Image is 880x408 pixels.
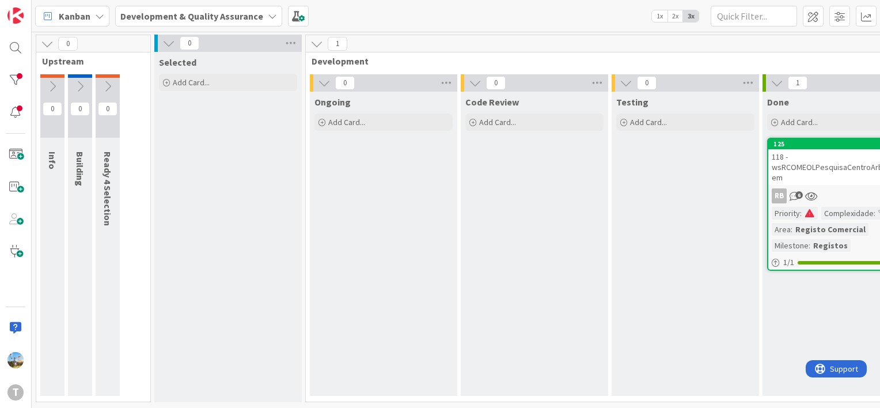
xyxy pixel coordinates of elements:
b: Development & Quality Assurance [120,10,263,22]
span: Support [24,2,52,16]
span: Add Card... [781,117,818,127]
div: Registo Comercial [792,223,868,236]
span: Selected [159,56,196,68]
span: Testing [616,96,648,108]
span: 0 [43,102,62,116]
span: : [874,207,875,220]
span: Add Card... [328,117,365,127]
span: Building [74,152,86,186]
div: Registos [810,239,851,252]
div: T [7,384,24,401]
span: Code Review [465,96,519,108]
img: Visit kanbanzone.com [7,7,24,24]
span: Add Card... [630,117,667,127]
span: 3x [683,10,699,22]
span: : [800,207,802,220]
span: Kanban [59,9,90,23]
span: 1 [328,37,347,51]
span: 6 [795,191,803,199]
span: 0 [58,37,78,51]
span: : [791,223,792,236]
span: 0 [70,102,90,116]
span: : [809,239,810,252]
span: Upstream [42,55,136,67]
span: 0 [637,76,657,90]
div: Milestone [772,239,809,252]
span: 1x [652,10,667,22]
span: Add Card... [173,77,210,88]
span: Done [767,96,789,108]
span: 1 / 1 [783,256,794,269]
span: 0 [98,102,117,116]
span: Add Card... [479,117,516,127]
span: Ready 4 Selection [102,152,113,226]
input: Quick Filter... [711,6,797,27]
div: Priority [772,207,800,220]
span: 0 [180,36,199,50]
span: 0 [335,76,355,90]
img: DG [7,352,24,368]
div: RB [772,188,787,203]
span: 2x [667,10,683,22]
span: Info [47,152,58,169]
div: Complexidade [821,207,874,220]
span: 0 [486,76,506,90]
div: Area [772,223,791,236]
span: Ongoing [314,96,351,108]
span: 1 [788,76,807,90]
